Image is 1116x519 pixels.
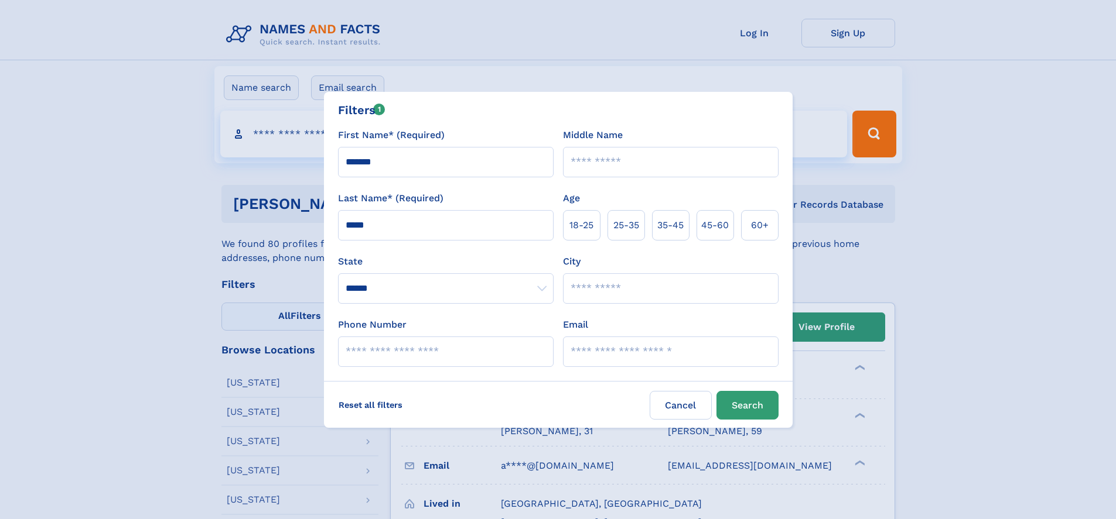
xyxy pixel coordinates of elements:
[569,218,593,232] span: 18‑25
[331,391,410,419] label: Reset all filters
[338,255,554,269] label: State
[563,318,588,332] label: Email
[338,128,445,142] label: First Name* (Required)
[563,255,581,269] label: City
[716,391,779,420] button: Search
[338,318,407,332] label: Phone Number
[338,191,443,205] label: Last Name* (Required)
[701,218,729,232] span: 45‑60
[563,191,580,205] label: Age
[650,391,712,420] label: Cancel
[751,218,769,232] span: 60+
[657,218,684,232] span: 35‑45
[338,101,385,119] div: Filters
[563,128,623,142] label: Middle Name
[613,218,639,232] span: 25‑35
